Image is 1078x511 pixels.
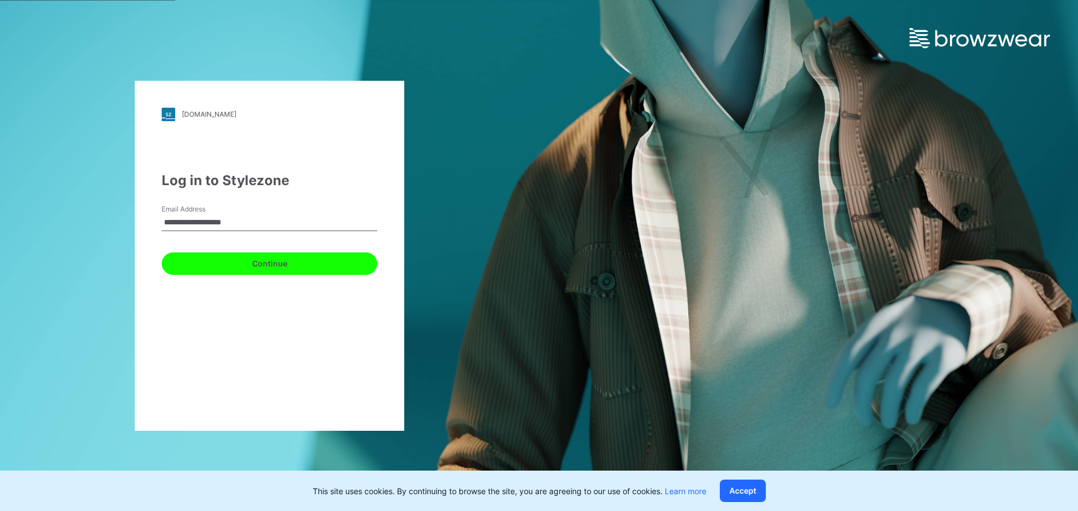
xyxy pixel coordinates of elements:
img: browzwear-logo.e42bd6dac1945053ebaf764b6aa21510.svg [910,28,1050,48]
button: Accept [720,480,766,502]
a: Learn more [665,486,706,496]
p: This site uses cookies. By continuing to browse the site, you are agreeing to our use of cookies. [313,485,706,497]
div: [DOMAIN_NAME] [182,110,236,118]
a: [DOMAIN_NAME] [162,108,377,121]
img: stylezone-logo.562084cfcfab977791bfbf7441f1a819.svg [162,108,175,121]
div: Log in to Stylezone [162,171,377,191]
button: Continue [162,252,377,275]
label: Email Address [162,204,240,214]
